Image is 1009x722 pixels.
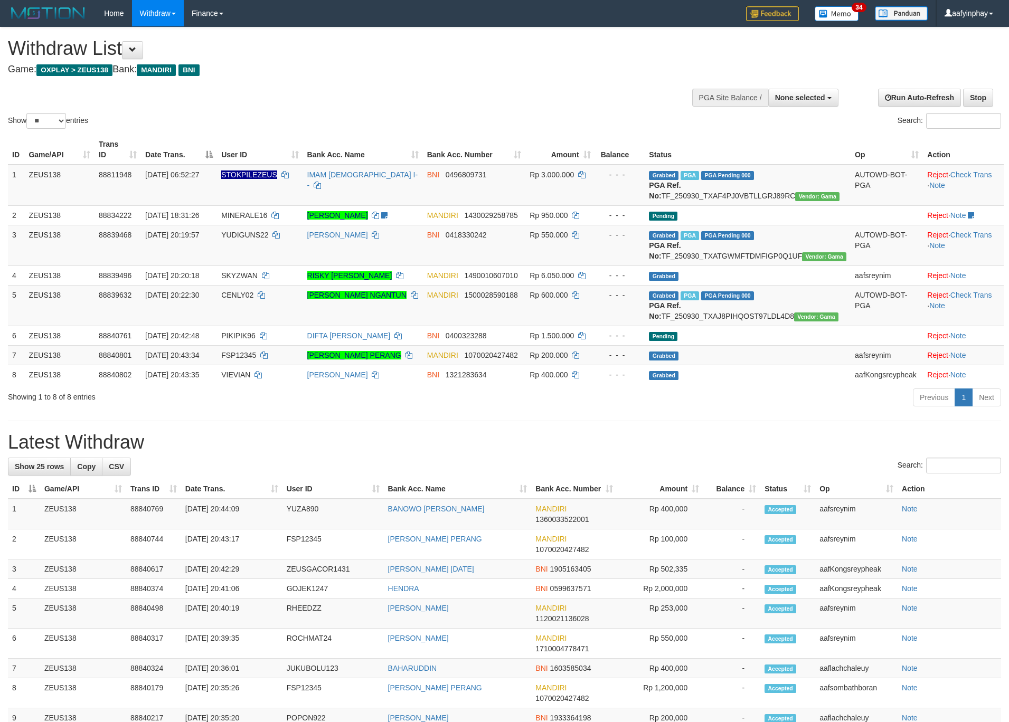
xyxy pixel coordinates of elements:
[145,291,199,299] span: [DATE] 20:22:30
[815,479,898,499] th: Op: activate to sort column ascending
[15,462,64,471] span: Show 25 rows
[40,598,126,629] td: ZEUS138
[649,332,677,341] span: Pending
[221,211,267,220] span: MINERALE16
[8,499,40,529] td: 1
[8,529,40,559] td: 2
[40,479,126,499] th: Game/API: activate to sort column ascending
[221,271,258,280] span: SKYZWAN
[282,629,384,659] td: ROCHMAT24
[851,265,923,285] td: aafsreynim
[221,351,256,359] span: FSP12345
[307,291,407,299] a: [PERSON_NAME] NGANTUN
[617,629,703,659] td: Rp 550,000
[8,113,88,129] label: Show entries
[388,505,485,513] a: BANOWO [PERSON_NAME]
[535,694,589,702] span: Copy 1070020427482 to clipboard
[40,678,126,708] td: ZEUS138
[145,211,199,220] span: [DATE] 18:31:26
[427,370,439,379] span: BNI
[145,331,199,340] span: [DATE] 20:42:48
[8,432,1001,453] h1: Latest Withdraw
[8,387,412,402] div: Showing 1 to 8 of 8 entries
[24,265,95,285] td: ZEUS138
[8,285,24,326] td: 5
[645,165,851,206] td: TF_250930_TXAF4PJ0VBTLLGRJ89RC
[703,629,760,659] td: -
[765,585,796,594] span: Accepted
[8,64,662,75] h4: Game: Bank:
[40,499,126,529] td: ZEUS138
[649,301,681,320] b: PGA Ref. No:
[963,89,993,107] a: Stop
[701,171,754,180] span: PGA Pending
[929,241,945,250] a: Note
[927,370,948,379] a: Reject
[902,664,918,672] a: Note
[530,351,568,359] span: Rp 200.000
[599,270,641,281] div: - - -
[388,683,482,692] a: [PERSON_NAME] PERANG
[307,331,391,340] a: DIFTA [PERSON_NAME]
[465,291,518,299] span: Copy 1500028590188 to clipboard
[181,678,282,708] td: [DATE] 20:35:26
[535,535,567,543] span: MANDIRI
[703,659,760,678] td: -
[99,331,131,340] span: 88840761
[535,565,548,573] span: BNI
[765,505,796,514] span: Accepted
[595,135,645,165] th: Balance
[525,135,595,165] th: Amount: activate to sort column ascending
[902,714,918,722] a: Note
[384,479,532,499] th: Bank Acc. Name: activate to sort column ascending
[535,584,548,593] span: BNI
[617,598,703,629] td: Rp 253,000
[282,678,384,708] td: FSP12345
[535,604,567,612] span: MANDIRI
[950,170,992,179] a: Check Trans
[599,210,641,221] div: - - -
[703,479,760,499] th: Balance: activate to sort column ascending
[765,565,796,574] span: Accepted
[703,598,760,629] td: -
[950,331,966,340] a: Note
[388,584,419,593] a: HENDRA
[929,301,945,310] a: Note
[427,271,458,280] span: MANDIRI
[927,211,948,220] a: Reject
[8,225,24,265] td: 3
[681,291,699,300] span: Marked by aafchomsokheang
[307,271,392,280] a: RISKY [PERSON_NAME]
[530,231,568,239] span: Rp 550.000
[465,211,518,220] span: Copy 1430029258785 to clipboard
[923,165,1004,206] td: · ·
[99,291,131,299] span: 88839632
[102,458,131,476] a: CSV
[446,231,487,239] span: Copy 0418330242 to clipboard
[8,678,40,708] td: 8
[535,664,548,672] span: BNI
[181,598,282,629] td: [DATE] 20:40:19
[535,545,589,554] span: Copy 1070020427482 to clipboard
[815,499,898,529] td: aafsreynim
[24,135,95,165] th: Game/API: activate to sort column ascending
[617,479,703,499] th: Amount: activate to sort column ascending
[535,515,589,524] span: Copy 1360033522001 to clipboard
[221,231,268,239] span: YUDIGUNS22
[427,331,439,340] span: BNI
[24,285,95,326] td: ZEUS138
[535,634,567,642] span: MANDIRI
[923,225,1004,265] td: · ·
[927,231,948,239] a: Reject
[649,241,681,260] b: PGA Ref. No:
[282,529,384,559] td: FSP12345
[878,89,961,107] a: Run Auto-Refresh
[599,230,641,240] div: - - -
[927,351,948,359] a: Reject
[95,135,141,165] th: Trans ID: activate to sort column ascending
[815,629,898,659] td: aafsreynim
[99,370,131,379] span: 88840802
[902,683,918,692] a: Note
[40,659,126,678] td: ZEUS138
[794,312,838,321] span: Vendor URL: https://trx31.1velocity.biz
